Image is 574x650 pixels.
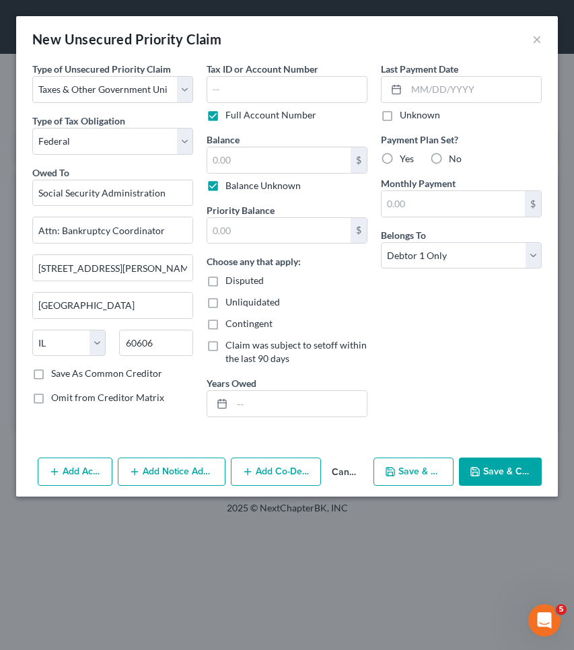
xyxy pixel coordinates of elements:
input: Apt, Suite, etc... [33,255,192,281]
button: × [532,31,542,47]
span: 5 [556,604,567,615]
div: $ [351,218,367,244]
label: Full Account Number [225,108,316,122]
button: Add Notice Address [118,458,226,486]
input: MM/DD/YYYY [406,77,541,102]
span: Yes [400,153,414,164]
span: No [449,153,462,164]
span: Claim was subject to setoff within the last 90 days [225,339,367,364]
span: Belongs To [381,229,426,241]
input: Enter address... [33,217,192,243]
label: Payment Plan Set? [381,133,542,147]
label: Balance [207,133,240,147]
label: Last Payment Date [381,62,458,76]
label: Tax ID or Account Number [207,62,318,76]
span: Disputed [225,275,264,286]
div: New Unsecured Priority Claim [32,30,221,48]
span: Contingent [225,318,273,329]
input: Search creditor by name... [32,180,193,207]
label: Monthly Payment [381,176,456,190]
input: 0.00 [382,191,525,217]
button: Add Co-Debtor [231,458,321,486]
div: $ [351,147,367,173]
button: Add Action [38,458,112,486]
label: Choose any that apply: [207,254,301,268]
input: Enter city... [33,293,192,318]
button: Cancel [321,459,368,486]
span: Type of Unsecured Priority Claim [32,63,171,75]
label: Priority Balance [207,203,275,217]
span: Omit from Creditor Matrix [51,392,164,403]
span: Type of Tax Obligation [32,115,125,127]
input: -- [207,76,367,103]
span: Owed To [32,167,69,178]
div: $ [525,191,541,217]
label: Unknown [400,108,440,122]
iframe: Intercom live chat [528,604,561,637]
input: 0.00 [207,218,351,244]
label: Years Owed [207,376,256,390]
span: Unliquidated [225,296,280,308]
input: Enter zip... [119,330,192,357]
input: 0.00 [207,147,351,173]
input: -- [232,391,367,417]
label: Balance Unknown [225,179,301,192]
button: Save & New [373,458,454,486]
label: Save As Common Creditor [51,367,162,380]
button: Save & Close [459,458,542,486]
